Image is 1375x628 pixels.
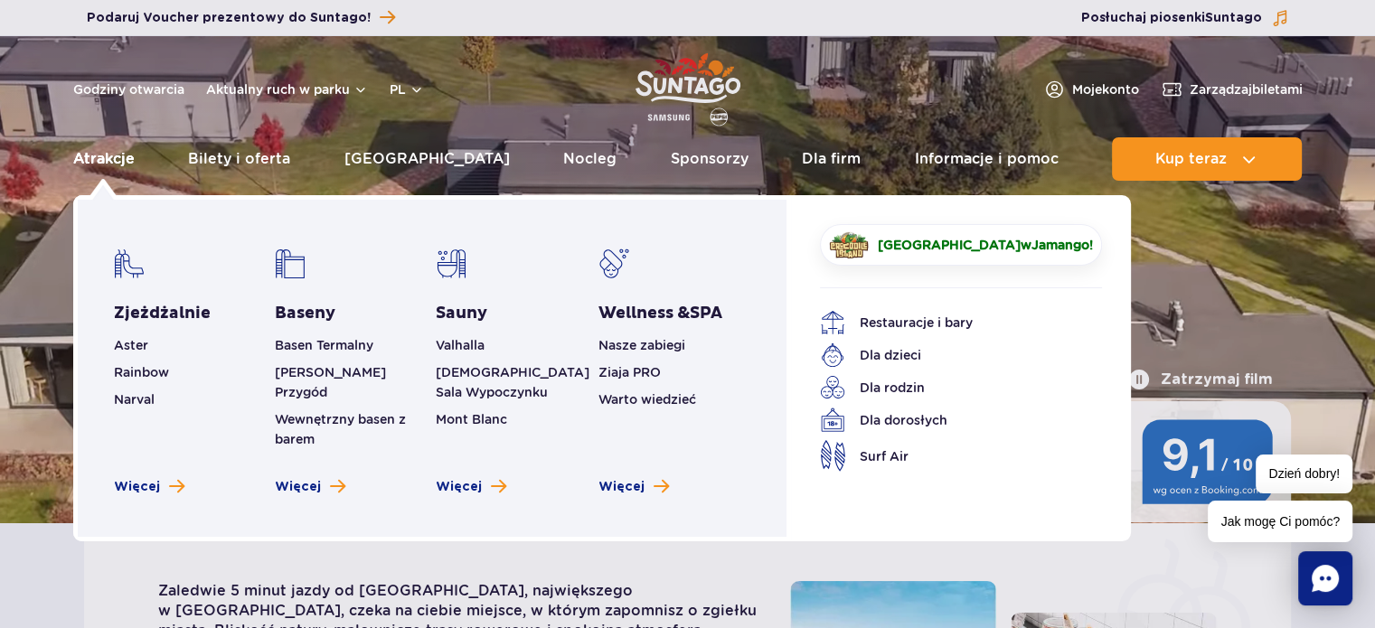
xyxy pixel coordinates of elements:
[598,392,696,407] a: Warto wiedzieć
[598,478,645,496] span: Więcej
[1072,80,1139,98] span: Moje konto
[598,338,685,352] a: Nasze zabiegi
[275,303,335,324] a: Baseny
[1043,79,1139,100] a: Mojekonto
[73,137,135,181] a: Atrakcje
[436,412,507,426] a: Mont Blanc
[436,478,482,496] span: Więcej
[820,375,1075,400] a: Dla rodzin
[436,338,485,352] a: Valhalla
[436,303,487,324] a: Sauny
[598,478,669,496] a: Zobacz więcej Wellness & SPA
[114,392,155,407] a: Narval
[820,342,1075,368] a: Dla dzieci
[1256,455,1352,493] span: Dzień dobry!
[1190,80,1303,98] span: Zarządzaj biletami
[915,137,1059,181] a: Informacje i pomoc
[802,137,861,181] a: Dla firm
[275,412,406,446] a: Wewnętrzny basen z barem
[820,440,1075,472] a: Surf Air
[1031,238,1088,252] span: Jamango
[1298,551,1352,605] div: Chat
[671,137,749,181] a: Sponsorzy
[344,137,510,181] a: [GEOGRAPHIC_DATA]
[598,303,722,324] a: Wellness &SPA
[390,80,424,98] button: pl
[275,478,345,496] a: Zobacz więcej basenów
[877,238,1020,252] span: [GEOGRAPHIC_DATA]
[1208,501,1352,542] span: Jak mogę Ci pomóc?
[1161,79,1303,100] a: Zarządzajbiletami
[275,478,321,496] span: Więcej
[114,478,160,496] span: Więcej
[1112,137,1302,181] button: Kup teraz
[820,408,1075,433] a: Dla dorosłych
[598,365,661,380] a: Ziaja PRO
[1155,151,1227,167] span: Kup teraz
[73,80,184,98] a: Godziny otwarcia
[114,478,184,496] a: Zobacz więcej zjeżdżalni
[206,82,368,97] button: Aktualny ruch w parku
[598,303,722,323] span: Wellness &
[878,236,1093,254] span: w !
[820,310,1075,335] a: Restauracje i bary
[114,303,211,324] a: Zjeżdżalnie
[114,338,148,352] a: Aster
[275,365,386,399] a: [PERSON_NAME] Przygód
[436,365,589,399] a: [DEMOGRAPHIC_DATA] Sala Wypoczynku
[563,137,617,181] a: Nocleg
[275,338,373,352] a: Basen Termalny
[114,365,169,380] a: Rainbow
[188,137,290,181] a: Bilety i oferta
[860,446,909,466] span: Surf Air
[690,303,722,323] span: SPA
[436,478,506,496] a: Zobacz więcej saun
[820,224,1102,266] a: [GEOGRAPHIC_DATA]wJamango!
